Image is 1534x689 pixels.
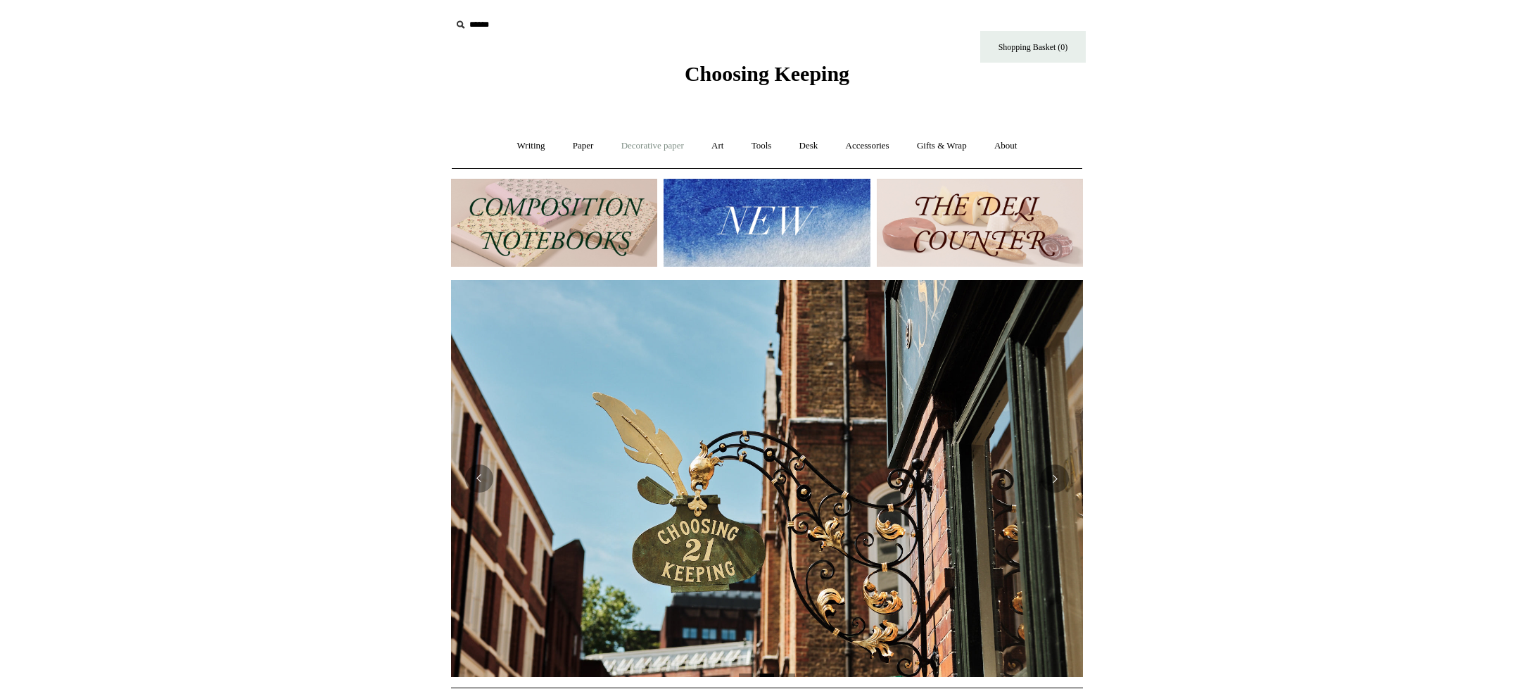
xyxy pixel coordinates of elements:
[451,179,657,267] img: 202302 Composition ledgers.jpg__PID:69722ee6-fa44-49dd-a067-31375e5d54ec
[781,674,795,677] button: Page 3
[560,127,607,165] a: Paper
[664,179,870,267] img: New.jpg__PID:f73bdf93-380a-4a35-bcfe-7823039498e1
[505,127,558,165] a: Writing
[877,179,1083,267] img: The Deli Counter
[699,127,736,165] a: Art
[685,73,849,83] a: Choosing Keeping
[980,31,1086,63] a: Shopping Basket (0)
[1041,464,1069,493] button: Next
[904,127,980,165] a: Gifts & Wrap
[465,464,493,493] button: Previous
[739,127,785,165] a: Tools
[760,674,774,677] button: Page 2
[685,62,849,85] span: Choosing Keeping
[833,127,902,165] a: Accessories
[739,674,753,677] button: Page 1
[982,127,1030,165] a: About
[609,127,697,165] a: Decorative paper
[787,127,831,165] a: Desk
[451,280,1083,677] img: Copyright Choosing Keeping 20190711 LS Homepage 7.jpg__PID:4c49fdcc-9d5f-40e8-9753-f5038b35abb7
